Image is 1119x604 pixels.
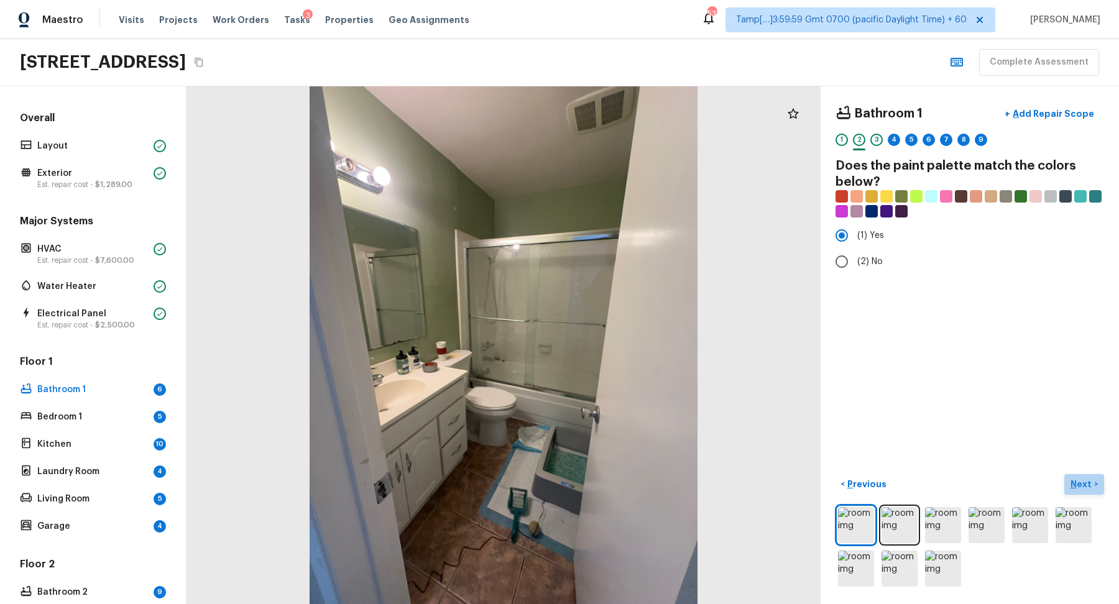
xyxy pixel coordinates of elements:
[37,180,149,190] p: Est. repair cost -
[882,551,918,587] img: room img
[20,51,186,73] h2: [STREET_ADDRESS]
[95,181,132,188] span: $1,289.00
[37,320,149,330] p: Est. repair cost -
[154,465,166,478] div: 4
[95,321,135,329] span: $2,500.00
[154,383,166,396] div: 6
[1064,474,1104,495] button: Next>
[1025,14,1100,26] span: [PERSON_NAME]
[888,134,900,146] div: 4
[17,214,168,231] h5: Major Systems
[925,507,961,543] img: room img
[95,257,134,264] span: $7,600.00
[923,134,935,146] div: 6
[882,507,918,543] img: room img
[925,551,961,587] img: room img
[857,229,884,242] span: (1) Yes
[37,586,149,598] p: Bathroom 2
[857,255,883,268] span: (2) No
[995,101,1104,127] button: +Add Repair Scope
[845,478,886,490] p: Previous
[37,140,149,152] p: Layout
[870,134,883,146] div: 3
[853,134,865,146] div: 2
[37,438,149,451] p: Kitchen
[119,14,144,26] span: Visits
[37,520,149,533] p: Garage
[303,9,313,22] div: 3
[17,355,168,371] h5: Floor 1
[325,14,374,26] span: Properties
[836,158,1104,190] h4: Does the paint palette match the colors below?
[37,465,149,478] p: Laundry Room
[37,255,149,265] p: Est. repair cost -
[854,106,923,122] h4: Bathroom 1
[1010,108,1094,120] p: Add Repair Scope
[213,14,269,26] span: Work Orders
[37,167,149,180] p: Exterior
[154,493,166,505] div: 5
[957,134,970,146] div: 8
[707,7,716,20] div: 533
[736,14,967,26] span: Tamp[…]3:59:59 Gmt 0700 (pacific Daylight Time) + 60
[1012,507,1048,543] img: room img
[836,474,891,495] button: <Previous
[969,507,1005,543] img: room img
[389,14,469,26] span: Geo Assignments
[1056,507,1092,543] img: room img
[17,111,168,127] h5: Overall
[37,308,149,320] p: Electrical Panel
[836,134,848,146] div: 1
[154,586,166,598] div: 9
[975,134,987,146] div: 9
[37,411,149,423] p: Bedroom 1
[17,557,168,574] h5: Floor 2
[838,507,874,543] img: room img
[37,493,149,505] p: Living Room
[42,14,83,26] span: Maestro
[37,280,149,293] p: Water Heater
[154,520,166,533] div: 4
[154,411,166,423] div: 5
[159,14,198,26] span: Projects
[191,54,207,70] button: Copy Address
[37,243,149,255] p: HVAC
[940,134,952,146] div: 7
[838,551,874,587] img: room img
[284,16,310,24] span: Tasks
[154,438,166,451] div: 10
[37,383,149,396] p: Bathroom 1
[1071,478,1094,490] p: Next
[905,134,918,146] div: 5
